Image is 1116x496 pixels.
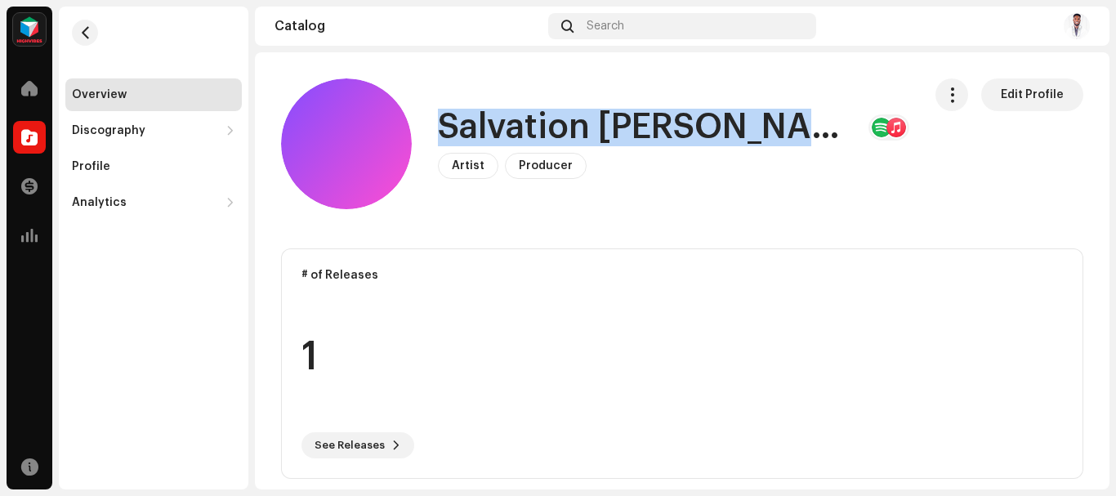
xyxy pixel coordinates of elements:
button: Edit Profile [981,78,1083,111]
div: # of Releases [301,269,1063,282]
span: See Releases [315,429,385,462]
div: Profile [72,160,110,173]
div: Discography [72,124,145,137]
h1: Salvation [PERSON_NAME] [438,109,855,146]
span: Artist [452,160,484,172]
re-m-nav-item: Overview [65,78,242,111]
re-m-nav-item: Profile [65,150,242,183]
re-m-nav-dropdown: Discography [65,114,242,147]
div: Overview [72,88,127,101]
img: aea45f1a-ff28-405d-8844-8318e851f188 [1064,13,1090,39]
span: Edit Profile [1001,78,1064,111]
re-m-nav-dropdown: Analytics [65,186,242,219]
div: Catalog [275,20,542,33]
button: See Releases [301,432,414,458]
span: Search [587,20,624,33]
span: Producer [519,160,573,172]
img: feab3aad-9b62-475c-8caf-26f15a9573ee [13,13,46,46]
re-o-card-data: # of Releases [281,248,1083,479]
div: Analytics [72,196,127,209]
